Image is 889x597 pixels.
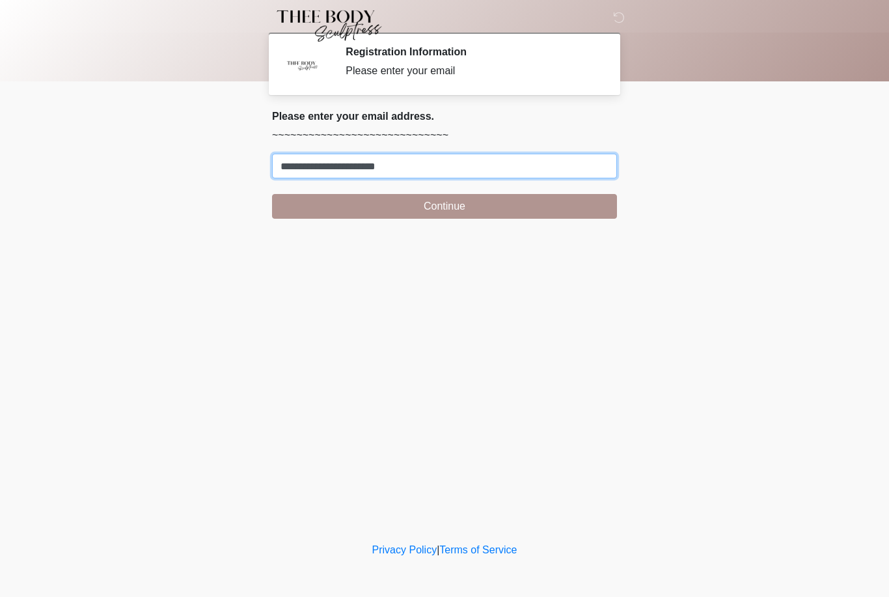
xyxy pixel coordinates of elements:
div: Please enter your email [346,63,597,79]
button: Continue [272,194,617,219]
p: ~~~~~~~~~~~~~~~~~~~~~~~~~~~~~ [272,128,617,143]
h2: Please enter your email address. [272,110,617,122]
a: Terms of Service [439,544,517,555]
img: Agent Avatar [282,46,321,85]
img: Thee Body Sculptress Logo [259,10,392,42]
a: Privacy Policy [372,544,437,555]
a: | [437,544,439,555]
